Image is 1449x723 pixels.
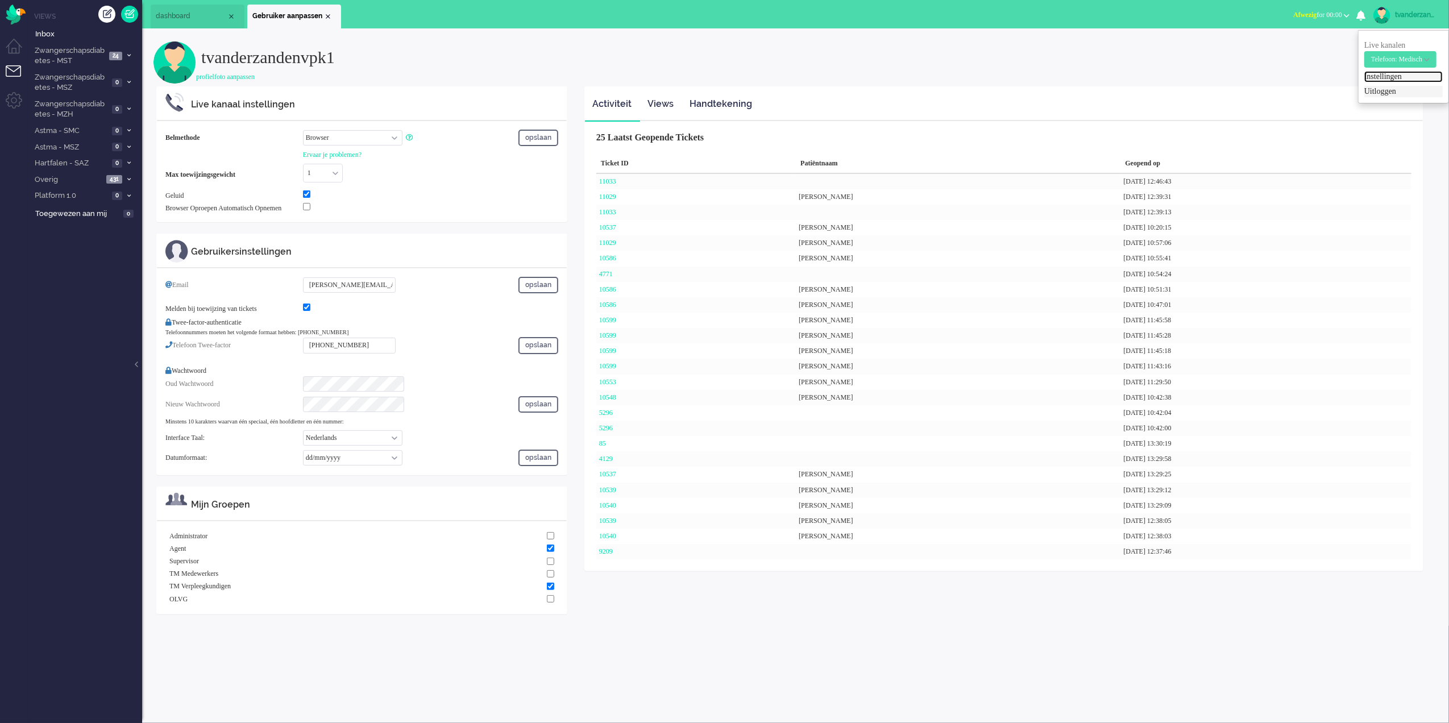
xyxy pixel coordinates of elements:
li: Views [34,11,142,21]
a: 5296 [599,424,613,432]
a: Ervaar je problemen? [303,150,362,160]
a: 10599 [599,316,616,324]
div: Ticket ID [596,154,796,174]
div: [PERSON_NAME] [796,529,1120,544]
div: [DATE] 10:57:06 [1120,235,1411,251]
small: Minstens 10 karakters waarvan één speciaal, één hoofdletter en één nummer: [165,418,344,425]
span: Overig [33,174,103,185]
a: 10586 [599,301,616,309]
span: 0 [112,78,122,87]
button: opslaan [518,337,558,354]
a: Inbox [33,27,142,40]
a: 10540 [599,532,616,540]
span: OLVG [169,595,188,604]
img: ic_m_phone_settings.svg [165,93,184,112]
div: [DATE] 10:47:01 [1120,297,1411,313]
a: Omnidesk [6,7,26,16]
li: Dashboard menu [6,39,31,64]
a: 11033 [599,177,616,185]
a: 10586 [599,285,616,293]
span: Zwangerschapsdiabetes - MSZ [33,72,109,93]
a: 11029 [599,193,616,201]
div: [DATE] 10:54:24 [1120,267,1411,282]
a: 10599 [599,362,616,370]
div: [DATE] 13:29:58 [1120,451,1411,467]
div: [DATE] 10:42:38 [1120,390,1411,405]
div: [DATE] 11:45:58 [1120,313,1411,328]
div: [DATE] 11:43:16 [1120,359,1411,374]
div: [PERSON_NAME] [796,220,1120,235]
a: Uitloggen [1364,86,1443,97]
div: [DATE] 10:42:04 [1120,405,1411,421]
div: Datumformaat: [165,453,303,463]
div: [DATE] 11:45:28 [1120,328,1411,343]
span: Gebruiker aanpassen [252,11,323,21]
span: Telefoon: Medisch [1371,55,1422,63]
div: Email [165,280,303,297]
div: [DATE] 11:29:50 [1120,375,1411,390]
a: 10586 [599,254,616,262]
div: Close tab [227,12,236,21]
div: [PERSON_NAME] [796,251,1120,266]
span: Zwangerschapsdiabetes - MZH [33,99,109,120]
span: 0 [112,105,122,114]
div: [PERSON_NAME] [796,513,1120,529]
span: Agent [169,544,186,554]
div: Gebruikersinstellingen [191,246,558,259]
span: Live kanalen [1364,41,1436,63]
a: 10540 [599,501,616,509]
small: Telefoonnummers moeten het volgende formaat hebben: [PHONE_NUMBER] [165,329,348,335]
span: tvanderzandenvpk1 [201,48,335,67]
div: Telefoon Twee-factor [165,340,303,358]
div: Creëer ticket [98,6,115,23]
div: [DATE] 12:38:03 [1120,529,1411,544]
span: 0 [112,192,122,200]
div: [PERSON_NAME] [796,282,1120,297]
span: 24 [109,52,122,60]
img: ic_m_profile.svg [165,240,188,263]
a: 10553 [599,378,616,386]
img: ic_m_group.svg [165,493,187,505]
div: Live kanaal instellingen [191,98,558,111]
span: TM Medewerkers [169,569,218,579]
div: tvanderzandenvpk1 [1395,9,1438,20]
span: Administrator [169,531,207,541]
div: [DATE] 10:51:31 [1120,282,1411,297]
li: Admin menu [6,92,31,118]
span: Hartfalen - SAZ [33,158,109,169]
span: Zwangerschapsdiabetes - MST [33,45,106,67]
a: Quick Ticket [121,6,138,23]
a: Instellingen [1364,71,1443,82]
a: 10537 [599,223,616,231]
span: 0 [112,143,122,151]
div: Melden bij toewijzing van tickets [165,304,303,314]
li: Afwezigfor 00:00 [1286,3,1356,28]
div: [DATE] 13:30:19 [1120,436,1411,451]
span: dashboard [156,11,227,21]
div: [PERSON_NAME] [796,235,1120,251]
a: Toegewezen aan mij 0 [33,207,142,219]
button: Telefoon: Medisch [1364,51,1436,68]
div: [PERSON_NAME] [796,297,1120,313]
span: 0 [123,210,134,218]
span: Toegewezen aan mij [35,209,120,219]
div: [PERSON_NAME] [796,483,1120,498]
a: 9209 [599,547,613,555]
a: 5296 [599,409,613,417]
a: 10599 [599,331,616,339]
div: Wachtwoord [165,361,558,376]
div: Interface Taal: [165,433,303,443]
div: Close tab [323,12,333,21]
div: [DATE] 12:46:43 [1120,174,1411,189]
a: Views [640,90,681,118]
span: Platform 1.0 [33,190,109,201]
div: [DATE] 13:29:09 [1120,498,1411,513]
div: [DATE] 12:37:46 [1120,544,1411,559]
li: Tickets menu [6,65,31,91]
div: [PERSON_NAME] [796,328,1120,343]
div: [PERSON_NAME] [796,189,1120,205]
button: opslaan [518,130,558,146]
a: 10539 [599,517,616,525]
div: Mijn Groepen [191,498,558,512]
button: opslaan [518,396,558,413]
